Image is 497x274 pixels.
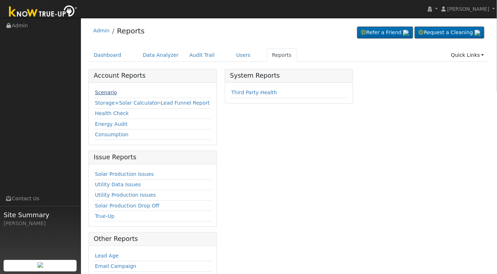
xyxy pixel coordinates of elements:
img: retrieve [37,262,43,268]
a: Solar Production Drop Off [95,203,159,209]
a: True-Up [95,213,114,219]
div: [PERSON_NAME] [4,220,77,227]
img: retrieve [403,30,409,36]
a: Reports [117,27,145,35]
img: Know True-Up [5,4,81,20]
a: Dashboard [88,49,127,62]
a: Reports [267,49,297,62]
td: - [94,98,212,108]
a: Energy Audit [95,121,128,127]
a: Consumption [95,132,128,137]
a: Lead Age [95,253,119,259]
a: Storage+Solar Calculator [95,100,159,106]
a: Solar Production Issues [95,171,154,177]
a: Request a Cleaning [415,27,484,39]
a: Data Analyzer [137,49,184,62]
h5: System Reports [230,72,348,79]
span: Site Summary [4,210,77,220]
a: Utility Data Issues [95,182,141,187]
a: Scenario [95,90,117,95]
h5: Issue Reports [94,154,212,161]
a: Lead Funnel Report [161,100,210,106]
a: Utility Production Issues [95,192,156,198]
a: Audit Trail [184,49,220,62]
a: Health Check [95,110,129,116]
h5: Account Reports [94,72,212,79]
a: Quick Links [446,49,489,62]
a: Third Party Health [231,90,277,95]
a: Refer a Friend [357,27,413,39]
a: Email Campaign [95,263,136,269]
a: Admin [94,28,110,33]
a: Users [231,49,256,62]
span: [PERSON_NAME] [447,6,489,12]
h5: Other Reports [94,235,212,243]
img: retrieve [475,30,480,36]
